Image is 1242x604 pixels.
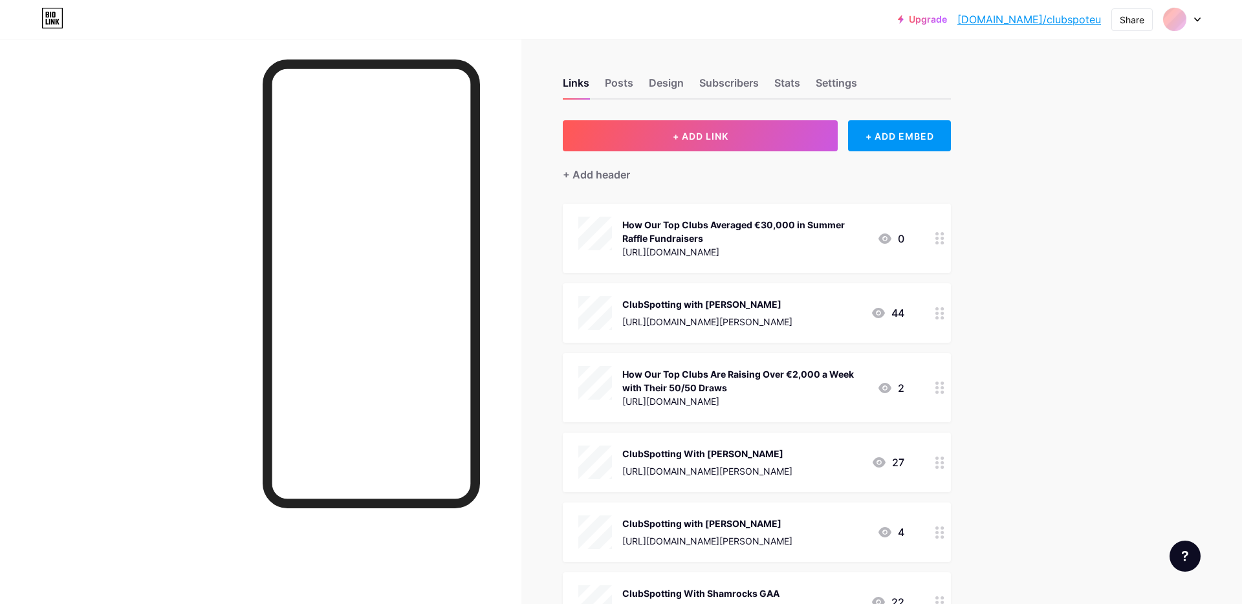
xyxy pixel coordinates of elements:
button: + ADD LINK [563,120,838,151]
div: [URL][DOMAIN_NAME][PERSON_NAME] [622,534,792,548]
div: Posts [605,75,633,98]
div: [URL][DOMAIN_NAME][PERSON_NAME] [622,315,792,329]
div: Subscribers [699,75,759,98]
a: Upgrade [898,14,947,25]
div: Share [1120,13,1144,27]
div: 0 [877,231,904,246]
div: ClubSpotting with [PERSON_NAME] [622,517,792,530]
div: [URL][DOMAIN_NAME] [622,245,867,259]
div: 2 [877,380,904,396]
div: 44 [871,305,904,321]
div: Settings [816,75,857,98]
div: [URL][DOMAIN_NAME] [622,394,867,408]
div: ClubSpotting With [PERSON_NAME] [622,447,792,460]
div: 4 [877,524,904,540]
div: How Our Top Clubs Averaged €30,000 in Summer Raffle Fundraisers [622,218,867,245]
a: [DOMAIN_NAME]/clubspoteu [957,12,1101,27]
div: + ADD EMBED [848,120,951,151]
div: Design [649,75,684,98]
div: 27 [871,455,904,470]
div: How Our Top Clubs Are Raising Over €2,000 a Week with Their 50/50 Draws [622,367,867,394]
div: [URL][DOMAIN_NAME][PERSON_NAME] [622,464,792,478]
div: + Add header [563,167,630,182]
div: Stats [774,75,800,98]
div: Links [563,75,589,98]
span: + ADD LINK [673,131,728,142]
div: ClubSpotting with [PERSON_NAME] [622,297,792,311]
div: ClubSpotting With Shamrocks GAA [622,587,779,600]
